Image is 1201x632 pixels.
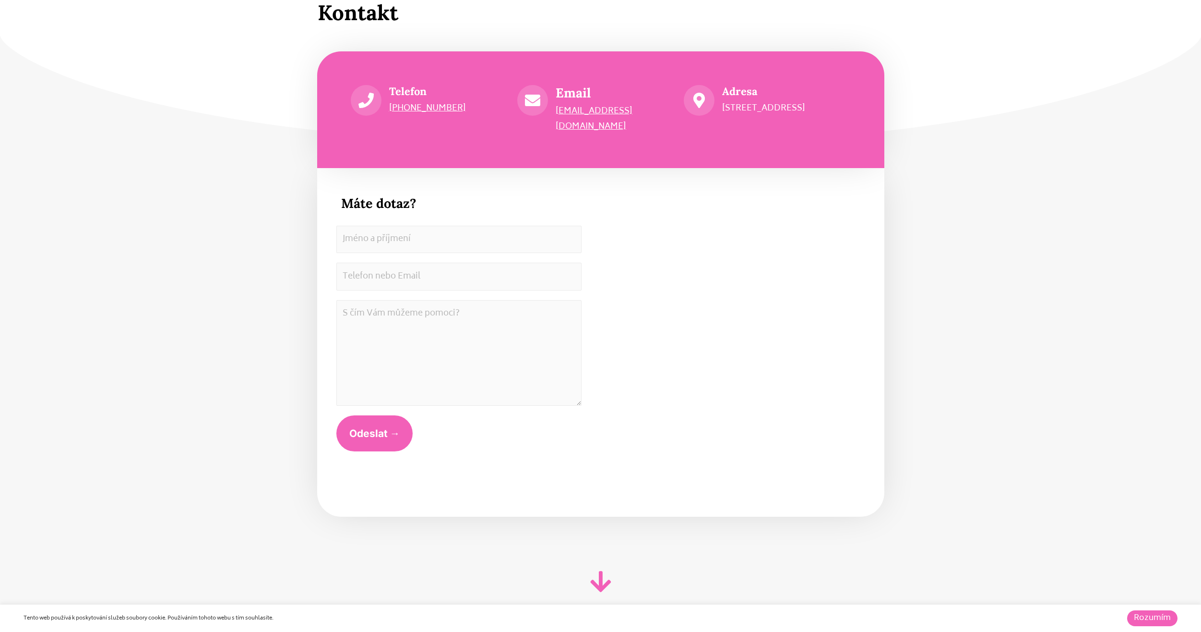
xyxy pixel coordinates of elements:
[613,189,872,496] iframe: Hradecká 2526/3
[1127,610,1177,626] a: Rozumím
[336,415,413,451] button: Odeslat →
[24,614,832,623] div: Tento web používá k poskytování služeb soubory cookie. Používáním tohoto webu s tím souhlasíte.
[389,85,427,98] a: Telefon
[556,85,591,101] a: Email
[389,101,466,116] a: [PHONE_NUMBER]
[722,101,850,117] p: [STREET_ADDRESS]
[722,85,758,98] span: Adresa
[336,263,582,291] input: Telefon nebo Email
[336,226,582,254] input: Jméno a příjmení
[341,195,582,211] h3: Máte dotaz?
[556,104,632,134] a: [EMAIL_ADDRESS][DOMAIN_NAME]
